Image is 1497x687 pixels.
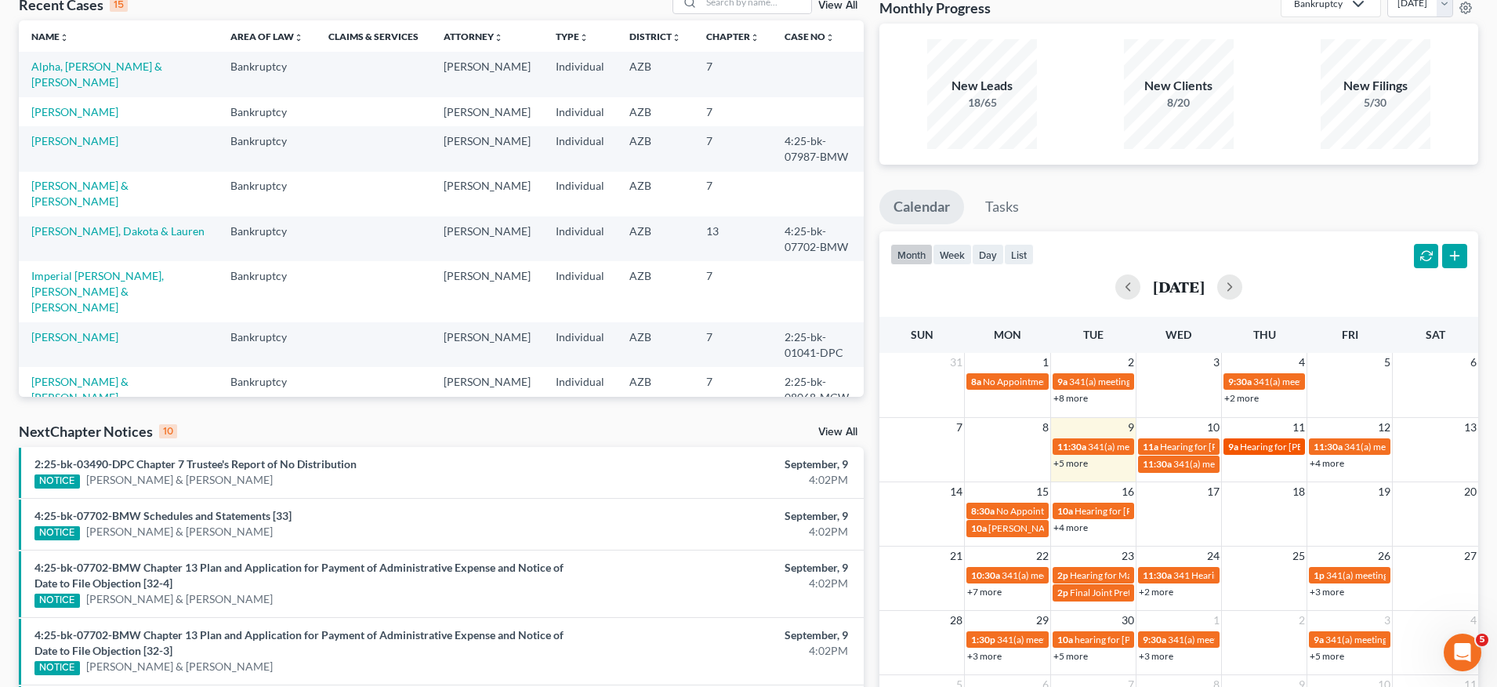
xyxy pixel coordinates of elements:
a: Chapterunfold_more [706,31,759,42]
a: +3 more [1139,650,1173,662]
div: The court has added a new Credit Counseling Field that we need to update upon filing. Please remo... [25,171,245,278]
span: Hearing for [PERSON_NAME] [1240,441,1362,453]
span: 3 [1212,353,1221,372]
span: 23 [1120,547,1136,565]
a: 4:25-bk-07702-BMW Chapter 13 Plan and Application for Payment of Administrative Expense and Notic... [34,561,564,590]
a: +5 more [1053,457,1088,469]
div: 🚨ATTN: [GEOGRAPHIC_DATA] of [US_STATE]The court has added a new Credit Counseling Field that we n... [13,123,257,288]
span: 8 [1041,418,1050,437]
span: 2p [1057,587,1068,598]
span: 341(a) meeting for [PERSON_NAME] [997,634,1148,645]
td: 2:25-bk-08068-MCW [772,367,864,412]
td: 13 [694,216,772,261]
td: 7 [694,261,772,322]
td: 2:25-bk-01041-DPC [772,322,864,367]
span: 27 [1463,547,1478,565]
a: [PERSON_NAME] & [PERSON_NAME] [86,591,273,607]
td: [PERSON_NAME] [431,261,543,322]
a: +7 more [967,586,1002,598]
div: NOTICE [34,661,80,675]
button: go back [10,6,40,36]
td: AZB [617,261,694,322]
span: 341(a) meeting for [PERSON_NAME] [1253,376,1405,387]
span: 8a [971,376,981,387]
span: 17 [1205,482,1221,501]
span: Hearing for [PERSON_NAME] [1075,505,1197,517]
a: 2:25-bk-03490-DPC Chapter 7 Trustee's Report of No Distribution [34,457,357,471]
td: AZB [617,97,694,126]
td: Bankruptcy [218,367,316,412]
td: [PERSON_NAME] [431,52,543,96]
td: AZB [617,216,694,261]
td: Bankruptcy [218,126,316,171]
td: Individual [543,216,617,261]
a: [PERSON_NAME] & [PERSON_NAME] [86,524,273,540]
a: [PERSON_NAME] [31,134,118,147]
td: AZB [617,126,694,171]
a: Nameunfold_more [31,31,69,42]
span: 341(a) meeting for [PERSON_NAME] [1002,569,1153,581]
span: 26 [1376,547,1392,565]
div: 8/20 [1124,95,1234,111]
div: New Leads [927,77,1037,95]
span: Sat [1426,328,1445,341]
td: 4:25-bk-07702-BMW [772,216,864,261]
a: +4 more [1053,522,1088,533]
button: Start recording [100,514,112,526]
textarea: Message… [13,481,300,507]
div: Close [275,6,303,35]
span: 341(a) meeting for [PERSON_NAME] & [PERSON_NAME] [1173,458,1408,470]
span: 13 [1463,418,1478,437]
a: [PERSON_NAME] [31,330,118,343]
i: unfold_more [825,33,835,42]
td: Bankruptcy [218,216,316,261]
td: Bankruptcy [218,52,316,96]
a: Tasks [971,190,1033,224]
i: unfold_more [294,33,303,42]
div: 5/30 [1321,95,1430,111]
i: unfold_more [579,33,589,42]
span: 10 [1205,418,1221,437]
iframe: Intercom live chat [1444,634,1481,671]
a: +3 more [967,650,1002,662]
button: Emoji picker [24,514,37,526]
span: No Appointments [996,505,1069,517]
td: Individual [543,126,617,171]
a: +4 more [1310,457,1344,469]
button: Upload attachment [74,514,87,526]
td: Bankruptcy [218,97,316,126]
a: +8 more [1053,392,1088,404]
a: [PERSON_NAME] & [PERSON_NAME] [31,179,129,208]
span: 21 [948,547,964,565]
span: 11a [1143,441,1158,453]
span: 5 [1383,353,1392,372]
td: Individual [543,367,617,412]
td: AZB [617,367,694,412]
span: Sun [911,328,933,341]
div: September, 9 [587,508,848,524]
span: 22 [1035,547,1050,565]
span: 10a [1057,505,1073,517]
button: Gif picker [49,514,62,526]
a: Calendar [879,190,964,224]
td: Bankruptcy [218,261,316,322]
span: Wed [1165,328,1191,341]
div: [PERSON_NAME] • 23m ago [25,291,158,300]
div: NOTICE [34,594,80,608]
td: AZB [617,172,694,216]
a: +5 more [1053,650,1088,662]
span: 3 [1383,611,1392,630]
span: Hearing for Mannenbach v. UNITED STATES DEPARTMENT OF EDUCATION [1070,569,1383,581]
span: 1p [1314,569,1325,581]
span: 9a [1057,376,1067,387]
a: Alpha, [PERSON_NAME] & [PERSON_NAME] [31,60,162,89]
td: Bankruptcy [218,172,316,216]
span: 2 [1126,353,1136,372]
i: unfold_more [672,33,681,42]
h1: [PERSON_NAME] [76,8,178,20]
span: 341(a) meeting for [PERSON_NAME] & [PERSON_NAME] [1088,441,1322,453]
span: 12 [1376,418,1392,437]
span: 5 [1476,634,1488,646]
span: 11:30a [1143,458,1172,470]
a: Case Nounfold_more [785,31,835,42]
